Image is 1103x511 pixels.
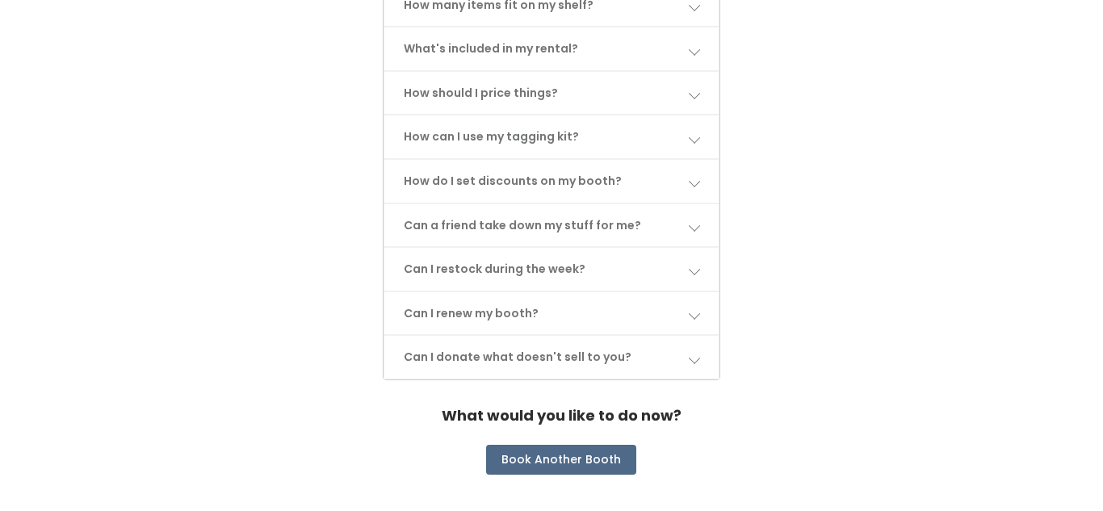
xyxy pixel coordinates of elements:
a: What's included in my rental? [384,27,719,70]
h4: What would you like to do now? [442,400,682,432]
a: How should I price things? [384,72,719,115]
a: Can a friend take down my stuff for me? [384,204,719,247]
a: Can I donate what doesn't sell to you? [384,336,719,379]
button: Book Another Booth [486,445,636,475]
a: Can I renew my booth? [384,292,719,335]
a: How can I use my tagging kit? [384,115,719,158]
a: How do I set discounts on my booth? [384,160,719,203]
a: Can I restock during the week? [384,248,719,291]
